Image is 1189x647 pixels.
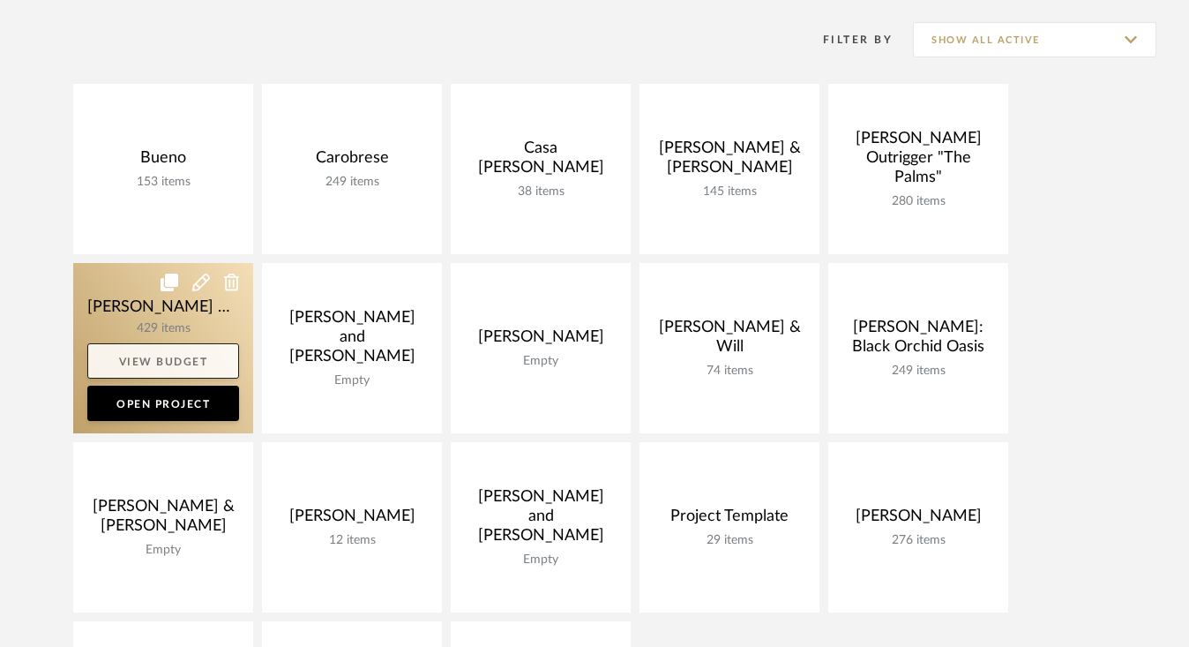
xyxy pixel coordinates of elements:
div: Empty [276,373,428,388]
div: [PERSON_NAME] [842,507,994,533]
a: View Budget [87,343,239,379]
div: 29 items [654,533,805,548]
div: 153 items [87,175,239,190]
a: Open Project [87,386,239,421]
div: Empty [87,543,239,558]
div: Bueno [87,148,239,175]
div: 249 items [276,175,428,190]
div: 249 items [842,364,994,379]
div: [PERSON_NAME]: Black Orchid Oasis [842,318,994,364]
div: [PERSON_NAME] & [PERSON_NAME] [87,497,239,543]
div: 145 items [654,184,805,199]
div: Carobrese [276,148,428,175]
div: Project Template [654,507,805,533]
div: 74 items [654,364,805,379]
div: Empty [465,354,617,369]
div: 280 items [842,194,994,209]
div: 12 items [276,533,428,548]
div: [PERSON_NAME] & Will [654,318,805,364]
div: [PERSON_NAME] & [PERSON_NAME] [654,139,805,184]
div: [PERSON_NAME] [276,507,428,533]
div: Empty [465,553,617,568]
div: Casa [PERSON_NAME] [465,139,617,184]
div: [PERSON_NAME] and [PERSON_NAME] [465,487,617,553]
div: [PERSON_NAME] Outrigger "The Palms" [842,129,994,194]
div: [PERSON_NAME] and [PERSON_NAME] [276,308,428,373]
div: [PERSON_NAME] [465,327,617,354]
div: 276 items [842,533,994,548]
div: 38 items [465,184,617,199]
div: Filter By [800,31,893,49]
